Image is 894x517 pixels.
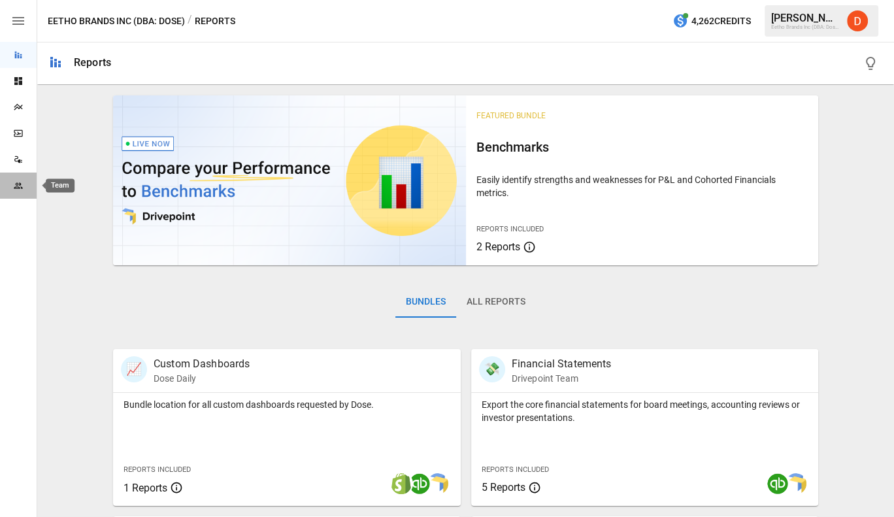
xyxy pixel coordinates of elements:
[476,173,808,199] p: Easily identify strengths and weaknesses for P&L and Cohorted Financials metrics.
[113,95,466,265] img: video thumbnail
[482,481,525,493] span: 5 Reports
[476,137,808,158] h6: Benchmarks
[154,372,250,385] p: Dose Daily
[391,473,412,494] img: shopify
[839,3,876,39] button: Daley Meistrell
[124,398,450,411] p: Bundle location for all custom dashboards requested by Dose.
[74,56,111,69] div: Reports
[767,473,788,494] img: quickbooks
[395,286,456,318] button: Bundles
[188,13,192,29] div: /
[479,356,505,382] div: 💸
[512,356,612,372] p: Financial Statements
[691,13,751,29] span: 4,262 Credits
[476,241,520,253] span: 2 Reports
[427,473,448,494] img: smart model
[786,473,806,494] img: smart model
[154,356,250,372] p: Custom Dashboards
[124,465,191,474] span: Reports Included
[482,398,808,424] p: Export the core financial statements for board meetings, accounting reviews or investor presentat...
[482,465,549,474] span: Reports Included
[847,10,868,31] img: Daley Meistrell
[512,372,612,385] p: Drivepoint Team
[771,12,839,24] div: [PERSON_NAME]
[667,9,756,33] button: 4,262Credits
[121,356,147,382] div: 📈
[409,473,430,494] img: quickbooks
[771,24,839,30] div: Eetho Brands Inc (DBA: Dose)
[456,286,536,318] button: All Reports
[48,13,185,29] button: Eetho Brands Inc (DBA: Dose)
[124,482,167,494] span: 1 Reports
[476,225,544,233] span: Reports Included
[46,178,74,192] div: Team
[476,111,546,120] span: Featured Bundle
